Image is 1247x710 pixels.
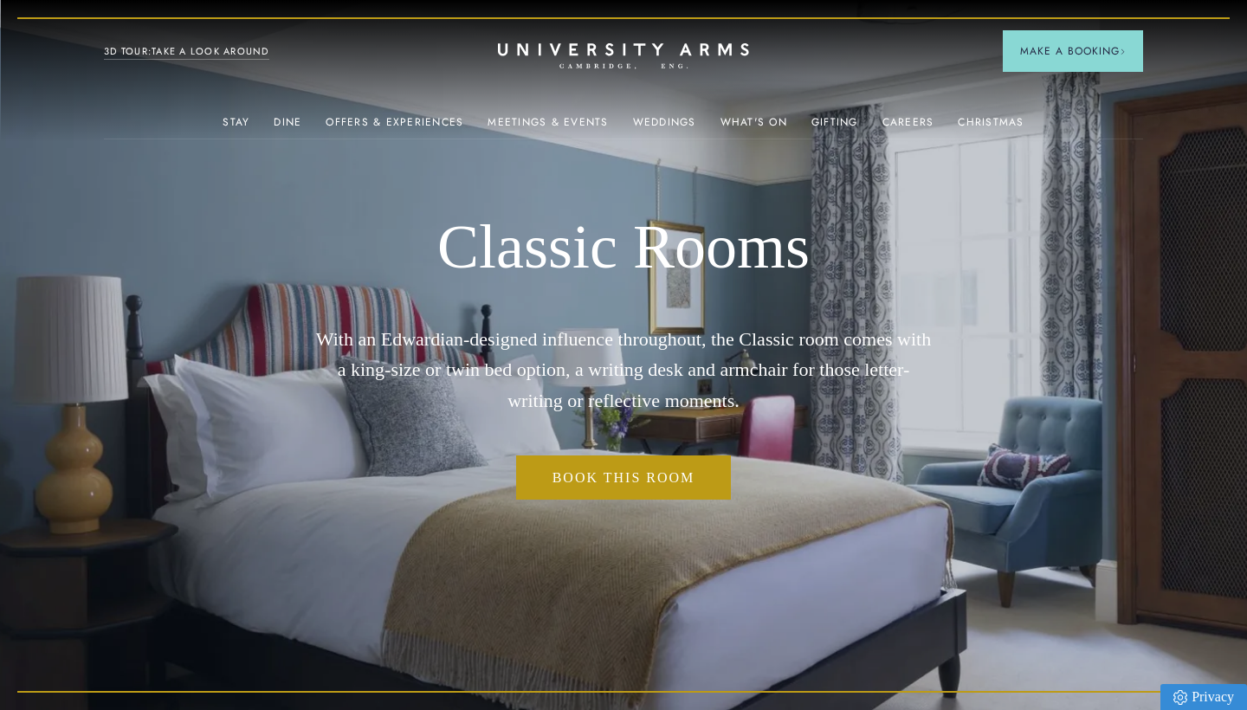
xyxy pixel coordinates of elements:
a: Gifting [811,116,858,139]
a: Book this room [516,455,732,500]
a: Home [498,43,749,70]
a: Meetings & Events [488,116,608,139]
a: Privacy [1160,684,1247,710]
a: Dine [274,116,301,139]
a: What's On [720,116,787,139]
img: Arrow icon [1120,48,1126,55]
span: Make a Booking [1020,43,1126,59]
p: With an Edwardian-designed influence throughout, the Classic room comes with a king-size or twin ... [312,324,935,416]
img: Privacy [1173,690,1187,705]
a: Christmas [958,116,1024,139]
a: 3D TOUR:TAKE A LOOK AROUND [104,44,269,60]
a: Stay [223,116,249,139]
h1: Classic Rooms [312,210,935,285]
a: Weddings [633,116,696,139]
a: Careers [882,116,934,139]
a: Offers & Experiences [326,116,463,139]
button: Make a BookingArrow icon [1003,30,1143,72]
